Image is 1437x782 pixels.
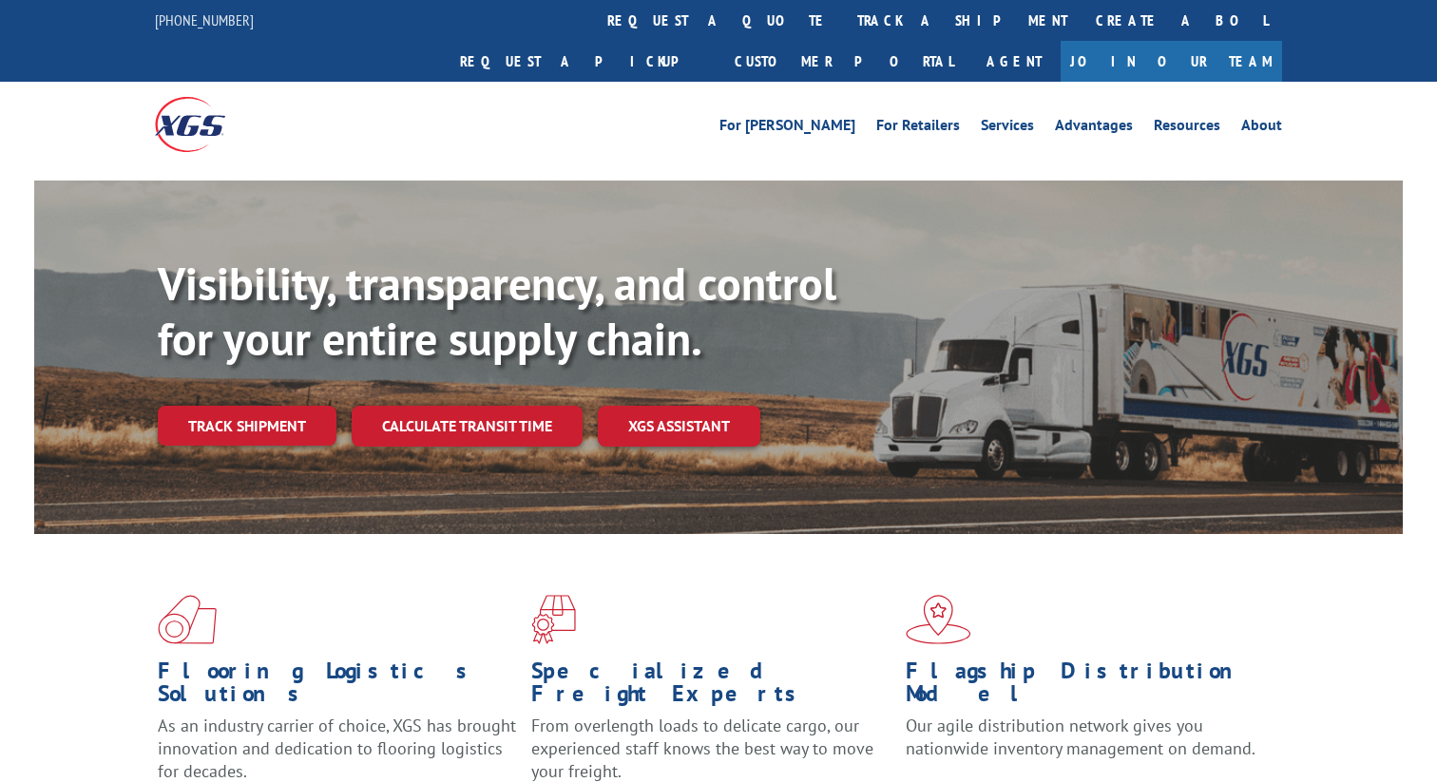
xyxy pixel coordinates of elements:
img: xgs-icon-total-supply-chain-intelligence-red [158,595,217,644]
h1: Flooring Logistics Solutions [158,659,517,715]
a: XGS ASSISTANT [598,406,760,447]
a: For [PERSON_NAME] [719,118,855,139]
img: xgs-icon-flagship-distribution-model-red [906,595,971,644]
a: Join Our Team [1061,41,1282,82]
b: Visibility, transparency, and control for your entire supply chain. [158,254,836,368]
a: Services [981,118,1034,139]
a: Advantages [1055,118,1133,139]
a: Agent [968,41,1061,82]
img: xgs-icon-focused-on-flooring-red [531,595,576,644]
a: Track shipment [158,406,336,446]
a: About [1241,118,1282,139]
a: Resources [1154,118,1220,139]
a: Request a pickup [446,41,720,82]
a: [PHONE_NUMBER] [155,10,254,29]
span: Our agile distribution network gives you nationwide inventory management on demand. [906,715,1255,759]
h1: Flagship Distribution Model [906,659,1265,715]
a: Customer Portal [720,41,968,82]
h1: Specialized Freight Experts [531,659,891,715]
a: For Retailers [876,118,960,139]
span: As an industry carrier of choice, XGS has brought innovation and dedication to flooring logistics... [158,715,516,782]
a: Calculate transit time [352,406,583,447]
